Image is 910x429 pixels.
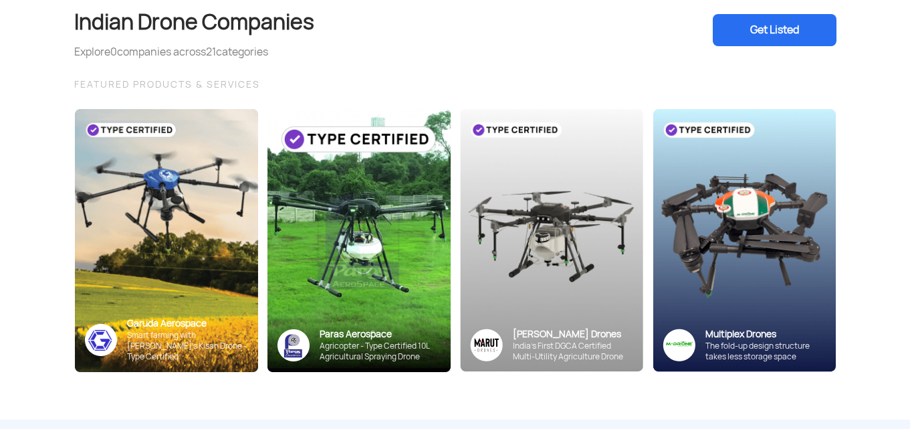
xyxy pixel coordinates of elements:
[320,328,441,341] div: Paras Aerospace
[110,45,117,59] span: 0
[75,109,258,372] img: bg_garuda_sky.png
[663,329,695,361] img: ic_multiplex_sky.png
[127,317,248,330] div: Garuda Aerospace
[206,45,216,59] span: 21
[713,14,836,46] div: Get Listed
[705,328,826,341] div: Multiplex Drones
[277,329,310,361] img: paras-logo-banner.png
[460,109,643,371] img: bg_marut_sky.png
[470,329,503,361] img: Group%2036313.png
[513,341,633,362] div: India’s First DGCA Certified Multi-Utility Agriculture Drone
[127,330,248,362] div: Smart farming with [PERSON_NAME]’s Kisan Drone - Type Certified
[74,44,314,60] div: Explore companies across categories
[513,328,633,341] div: [PERSON_NAME] Drones
[653,109,836,372] img: bg_multiplex_sky.png
[705,341,826,362] div: The fold-up design structure takes less storage space
[320,341,441,362] div: Agricopter - Type Certified 10L Agricultural Spraying Drone
[267,109,451,372] img: paras-card.png
[74,76,836,92] div: FEATURED PRODUCTS & SERVICES
[85,324,117,356] img: ic_garuda_sky.png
